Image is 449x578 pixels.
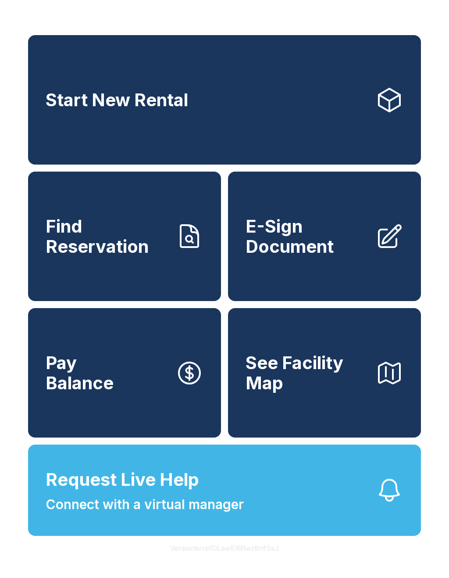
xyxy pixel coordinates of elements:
[28,172,221,301] a: Find Reservation
[246,216,368,256] span: E-Sign Document
[246,353,368,393] span: See Facility Map
[228,308,421,438] button: See Facility Map
[46,216,168,256] span: Find Reservation
[46,495,244,514] span: Connect with a virtual manager
[228,172,421,301] a: E-Sign Document
[28,308,221,438] button: PayBalance
[46,353,114,393] span: Pay Balance
[46,90,188,110] span: Start New Rental
[46,467,199,493] span: Request Live Help
[163,536,286,560] button: VersionkrrefDLawElMlwz8nfSsJ
[28,35,421,165] a: Start New Rental
[28,445,421,536] button: Request Live HelpConnect with a virtual manager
